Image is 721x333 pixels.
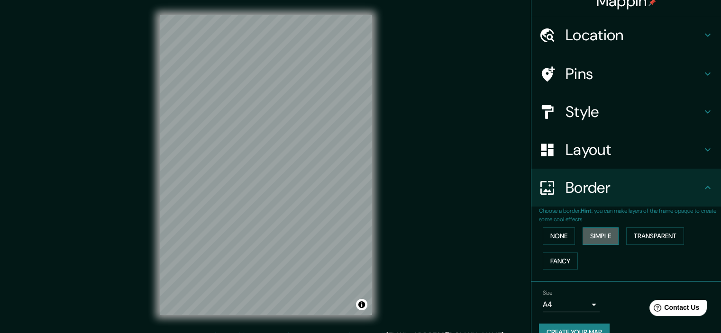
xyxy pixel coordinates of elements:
[543,252,578,270] button: Fancy
[531,16,721,54] div: Location
[543,289,553,297] label: Size
[566,140,702,159] h4: Layout
[543,297,600,312] div: A4
[531,93,721,131] div: Style
[566,178,702,197] h4: Border
[581,207,592,215] b: Hint
[626,227,684,245] button: Transparent
[531,169,721,207] div: Border
[566,102,702,121] h4: Style
[583,227,619,245] button: Simple
[531,131,721,169] div: Layout
[566,64,702,83] h4: Pins
[566,26,702,45] h4: Location
[543,227,575,245] button: None
[539,207,721,224] p: Choose a border. : you can make layers of the frame opaque to create some cool effects.
[531,55,721,93] div: Pins
[637,296,711,323] iframe: Help widget launcher
[160,15,372,315] canvas: Map
[356,299,367,310] button: Toggle attribution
